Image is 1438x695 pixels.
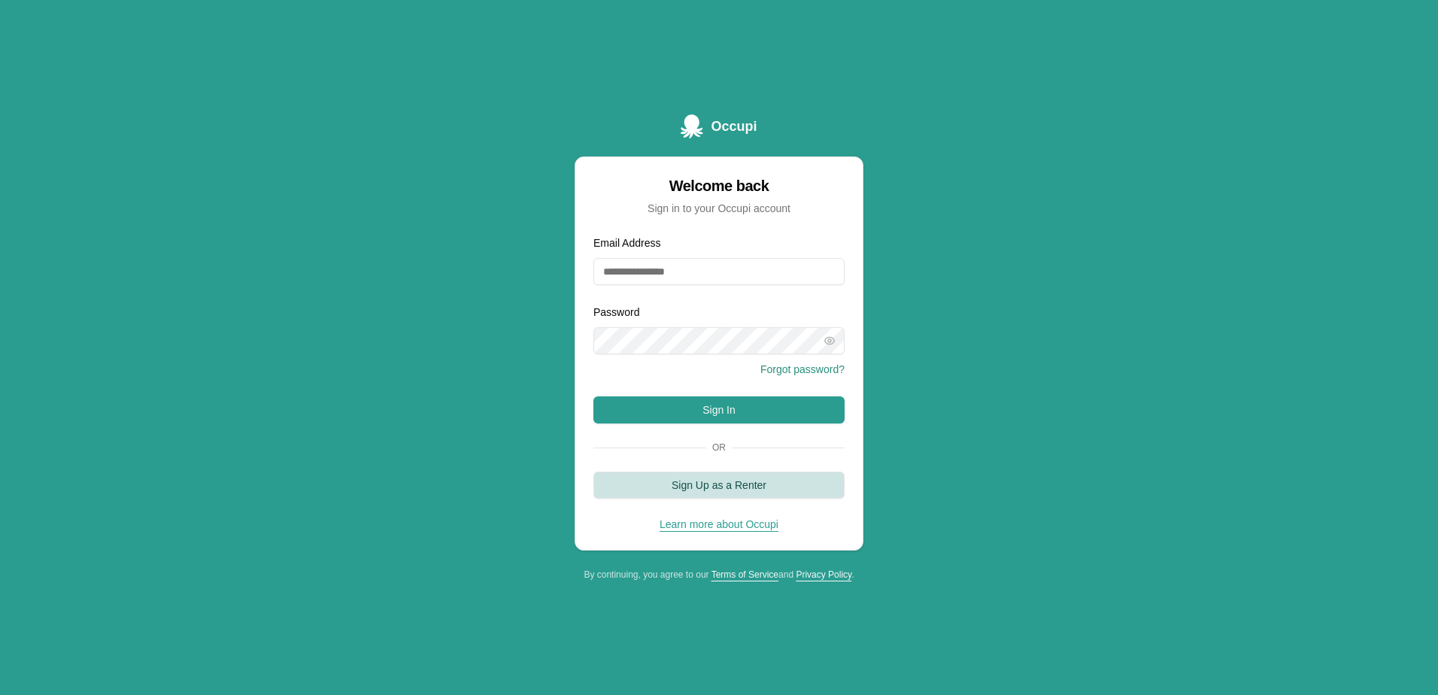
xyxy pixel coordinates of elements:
[796,569,851,580] a: Privacy Policy
[593,396,845,423] button: Sign In
[593,306,639,318] label: Password
[711,569,778,580] a: Terms of Service
[760,362,845,377] button: Forgot password?
[575,569,863,581] div: By continuing, you agree to our and .
[593,175,845,196] div: Welcome back
[711,116,757,137] span: Occupi
[593,237,660,249] label: Email Address
[660,518,778,530] a: Learn more about Occupi
[593,201,845,216] div: Sign in to your Occupi account
[681,114,757,138] a: Occupi
[593,472,845,499] button: Sign Up as a Renter
[706,442,732,454] span: Or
